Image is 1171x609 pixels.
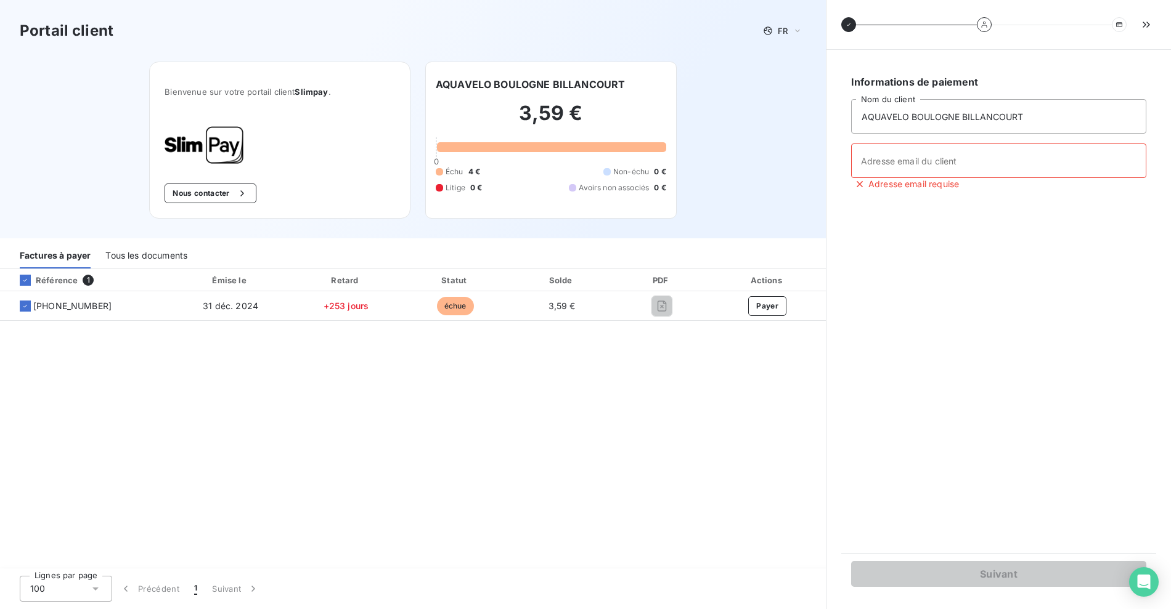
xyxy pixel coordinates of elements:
[434,156,439,166] span: 0
[293,274,399,286] div: Retard
[436,77,625,92] h6: AQUAVELO BOULOGNE BILLANCOURT
[512,274,612,286] div: Solde
[105,243,187,268] div: Tous les documents
[468,166,480,177] span: 4 €
[203,300,258,311] span: 31 déc. 2024
[165,87,395,97] span: Bienvenue sur votre portail client .
[165,184,256,203] button: Nous contacter
[654,182,666,193] span: 0 €
[165,126,243,164] img: Company logo
[10,275,78,286] div: Référence
[470,182,482,193] span: 0 €
[112,576,187,602] button: Précédent
[1129,567,1159,597] div: Open Intercom Messenger
[748,296,786,316] button: Payer
[436,101,666,138] h2: 3,59 €
[617,274,707,286] div: PDF
[851,99,1146,134] input: placeholder
[851,561,1146,587] button: Suivant
[654,166,666,177] span: 0 €
[295,87,328,97] span: Slimpay
[712,274,823,286] div: Actions
[187,576,205,602] button: 1
[205,576,267,602] button: Suivant
[851,143,1146,178] input: placeholder
[613,166,649,177] span: Non-échu
[83,275,94,286] span: 1
[579,182,649,193] span: Avoirs non associés
[446,166,463,177] span: Échu
[20,20,113,42] h3: Portail client
[549,300,576,311] span: 3,59 €
[868,178,959,190] span: Adresse email requise
[173,274,288,286] div: Émise le
[194,583,197,595] span: 1
[851,75,1146,89] h6: Informations de paiement
[30,583,45,595] span: 100
[778,26,788,36] span: FR
[324,300,369,311] span: +253 jours
[20,243,91,268] div: Factures à payer
[446,182,465,193] span: Litige
[404,274,507,286] div: Statut
[437,297,474,315] span: échue
[33,300,112,312] span: [PHONE_NUMBER]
